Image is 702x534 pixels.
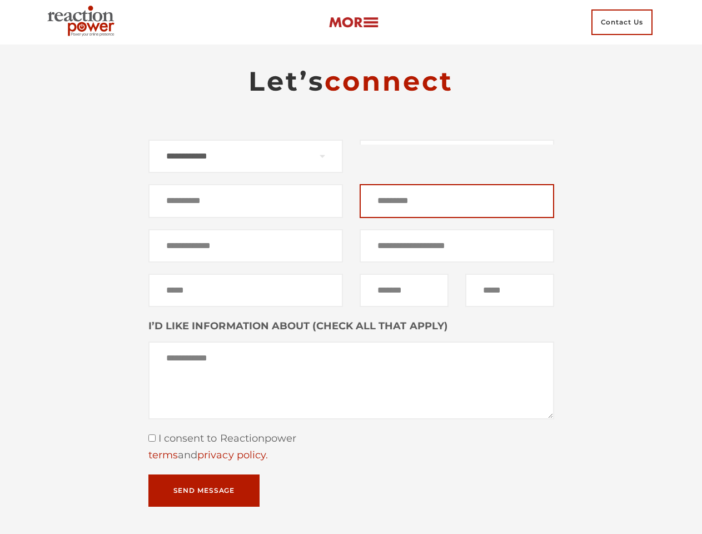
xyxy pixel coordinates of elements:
span: connect [325,65,454,97]
img: Executive Branding | Personal Branding Agency [43,2,123,42]
img: more-btn.png [328,16,379,29]
button: Send Message [148,474,260,507]
a: terms [148,449,178,461]
h2: Let’s [148,65,554,98]
span: I consent to Reactionpower [156,432,297,444]
div: and [148,447,554,464]
span: Send Message [173,487,235,494]
a: privacy policy. [197,449,268,461]
form: Contact form [148,140,554,507]
strong: I’D LIKE INFORMATION ABOUT (CHECK ALL THAT APPLY) [148,320,448,332]
span: Contact Us [591,9,653,35]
